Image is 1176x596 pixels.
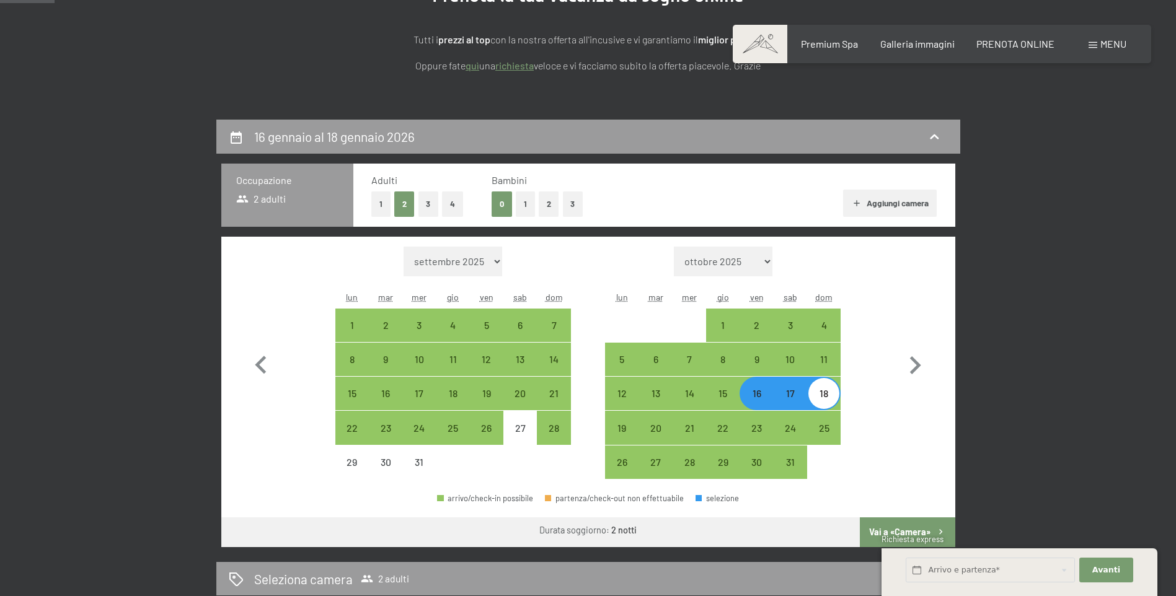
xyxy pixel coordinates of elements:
div: Tue Dec 23 2025 [369,411,402,444]
div: 22 [707,423,738,454]
div: 2 [741,320,772,351]
div: 20 [640,423,671,454]
button: 3 [418,191,439,217]
div: arrivo/check-in possibile [605,445,639,479]
h3: Occupazione [236,173,338,187]
div: Tue Dec 02 2025 [369,309,402,342]
div: arrivo/check-in possibile [605,411,639,444]
button: 0 [492,191,512,217]
abbr: sabato [784,292,797,302]
div: 2 [370,320,401,351]
div: Thu Dec 25 2025 [436,411,470,444]
span: Richiesta express [882,534,944,544]
div: Wed Jan 14 2026 [673,377,706,410]
div: Wed Jan 07 2026 [673,343,706,376]
div: arrivo/check-in possibile [673,445,706,479]
div: Sat Jan 31 2026 [774,445,807,479]
strong: prezzi al top [438,33,490,45]
div: arrivo/check-in possibile [436,309,470,342]
div: Sat Jan 10 2026 [774,343,807,376]
p: Oppure fate una veloce e vi facciamo subito la offerta piacevole. Grazie [278,58,898,74]
div: Fri Dec 26 2025 [470,411,503,444]
div: Thu Dec 18 2025 [436,377,470,410]
div: 16 [370,388,401,419]
abbr: domenica [815,292,833,302]
div: arrivo/check-in possibile [369,411,402,444]
div: Tue Jan 13 2026 [639,377,673,410]
div: Thu Jan 22 2026 [706,411,740,444]
div: Tue Jan 27 2026 [639,445,673,479]
span: Avanti [1092,564,1120,576]
div: arrivo/check-in possibile [335,411,369,444]
div: Mon Jan 19 2026 [605,411,639,444]
button: Aggiungi camera [843,190,937,217]
div: arrivo/check-in possibile [740,445,773,479]
div: 3 [775,320,806,351]
div: 11 [808,354,839,385]
div: 24 [775,423,806,454]
div: Fri Jan 09 2026 [740,343,773,376]
div: 18 [808,388,839,419]
div: Sun Dec 21 2025 [537,377,570,410]
div: 29 [337,457,368,488]
div: arrivo/check-in possibile [774,377,807,410]
div: 10 [775,354,806,385]
div: Sat Dec 20 2025 [503,377,537,410]
abbr: giovedì [447,292,459,302]
div: Thu Jan 08 2026 [706,343,740,376]
div: arrivo/check-in possibile [673,343,706,376]
button: 1 [371,191,391,217]
div: arrivo/check-in possibile [470,309,503,342]
div: arrivo/check-in possibile [470,343,503,376]
div: arrivo/check-in possibile [402,343,436,376]
div: arrivo/check-in possibile [639,377,673,410]
span: Premium Spa [801,38,858,50]
div: Fri Jan 02 2026 [740,309,773,342]
div: arrivo/check-in possibile [740,377,773,410]
div: 6 [640,354,671,385]
div: Tue Dec 16 2025 [369,377,402,410]
abbr: mercoledì [412,292,427,302]
div: 29 [707,457,738,488]
div: Wed Dec 31 2025 [402,445,436,479]
div: 21 [674,423,705,454]
div: arrivo/check-in possibile [335,309,369,342]
div: 27 [640,457,671,488]
div: Wed Dec 17 2025 [402,377,436,410]
button: 2 [394,191,415,217]
div: Sun Jan 11 2026 [807,343,841,376]
div: 25 [808,423,839,454]
div: 13 [640,388,671,419]
div: 28 [538,423,569,454]
div: 18 [438,388,469,419]
div: arrivo/check-in possibile [436,343,470,376]
h2: Seleziona camera [254,570,353,588]
div: Sun Jan 25 2026 [807,411,841,444]
div: arrivo/check-in possibile [402,309,436,342]
div: Wed Jan 21 2026 [673,411,706,444]
div: Mon Dec 15 2025 [335,377,369,410]
div: Mon Jan 05 2026 [605,343,639,376]
div: arrivo/check-in non effettuabile [503,411,537,444]
div: 6 [505,320,536,351]
div: 24 [404,423,435,454]
div: arrivo/check-in possibile [706,445,740,479]
div: arrivo/check-in possibile [774,309,807,342]
div: arrivo/check-in possibile [807,377,841,410]
div: arrivo/check-in possibile [335,377,369,410]
div: Sat Jan 03 2026 [774,309,807,342]
span: 2 adulti [236,192,286,206]
div: 26 [606,457,637,488]
div: arrivo/check-in possibile [369,343,402,376]
div: 31 [775,457,806,488]
div: arrivo/check-in possibile [673,411,706,444]
div: Mon Dec 01 2025 [335,309,369,342]
div: arrivo/check-in possibile [706,343,740,376]
abbr: giovedì [717,292,729,302]
div: Wed Dec 10 2025 [402,343,436,376]
div: 8 [337,354,368,385]
div: 23 [370,423,401,454]
div: 16 [741,388,772,419]
div: arrivo/check-in possibile [537,411,570,444]
span: PRENOTA ONLINE [976,38,1054,50]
